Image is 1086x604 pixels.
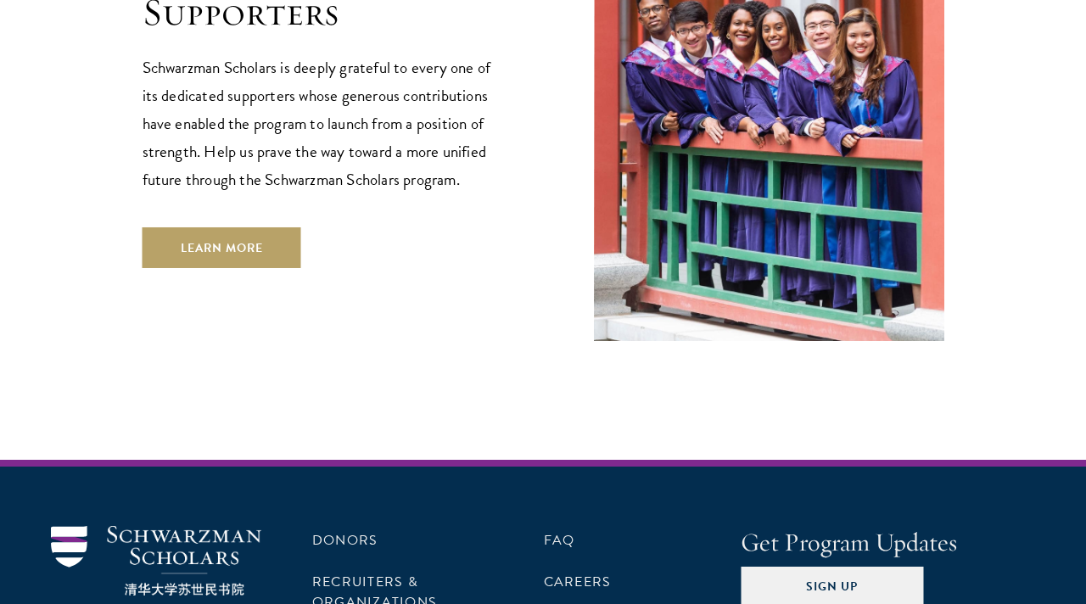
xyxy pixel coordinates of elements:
a: Learn More [143,227,301,268]
h4: Get Program Updates [741,526,1035,560]
a: FAQ [544,530,575,551]
p: Schwarzman Scholars is deeply grateful to every one of its dedicated supporters whose generous co... [143,53,510,193]
a: Donors [312,530,378,551]
a: Careers [544,572,612,592]
img: Schwarzman Scholars [51,526,261,596]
